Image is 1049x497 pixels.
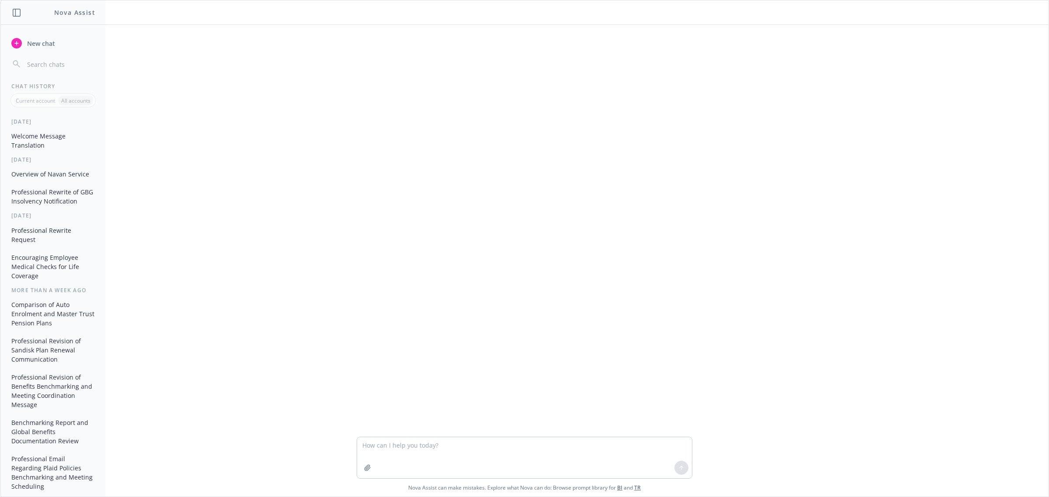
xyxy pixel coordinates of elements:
span: New chat [25,39,55,48]
span: Nova Assist can make mistakes. Explore what Nova can do: Browse prompt library for and [4,479,1045,497]
button: Encouraging Employee Medical Checks for Life Coverage [8,250,98,283]
button: Comparison of Auto Enrolment and Master Trust Pension Plans [8,297,98,330]
input: Search chats [25,58,95,70]
button: Professional Revision of Sandisk Plan Renewal Communication [8,334,98,366]
div: [DATE] [1,118,105,125]
button: New chat [8,35,98,51]
button: Professional Email Regarding Plaid Policies Benchmarking and Meeting Scheduling [8,452,98,494]
button: Professional Revision of Benefits Benchmarking and Meeting Coordination Message [8,370,98,412]
button: Overview of Navan Service [8,167,98,181]
p: Current account [16,97,55,104]
button: Professional Rewrite of GBG Insolvency Notification [8,185,98,208]
div: [DATE] [1,212,105,219]
div: More than a week ago [1,286,105,294]
button: Benchmarking Report and Global Benefits Documentation Review [8,415,98,448]
a: BI [617,484,622,491]
button: Professional Rewrite Request [8,223,98,247]
div: [DATE] [1,156,105,163]
a: TR [634,484,641,491]
h1: Nova Assist [54,8,95,17]
button: Welcome Message Translation [8,129,98,152]
p: All accounts [61,97,90,104]
div: Chat History [1,83,105,90]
